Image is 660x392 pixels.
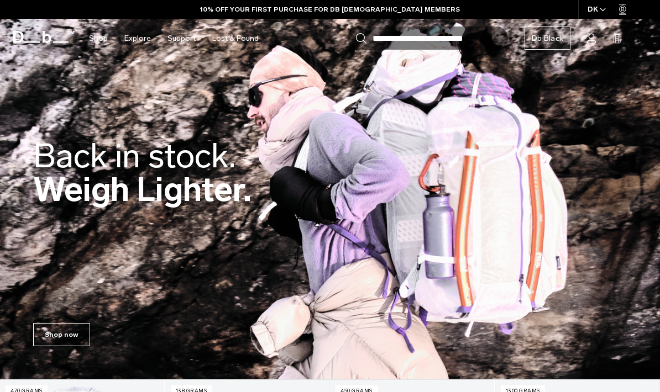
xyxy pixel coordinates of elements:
a: Lost & Found [212,19,259,58]
a: Shop [89,19,108,58]
span: Back in stock. [33,136,235,176]
a: Db Black [525,27,570,50]
a: Explore [124,19,151,58]
a: Support [167,19,196,58]
nav: Main Navigation [81,19,267,58]
h2: Weigh Lighter. [33,139,252,206]
a: 10% OFF YOUR FIRST PURCHASE FOR DB [DEMOGRAPHIC_DATA] MEMBERS [200,4,460,14]
a: Shop now [33,323,90,346]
